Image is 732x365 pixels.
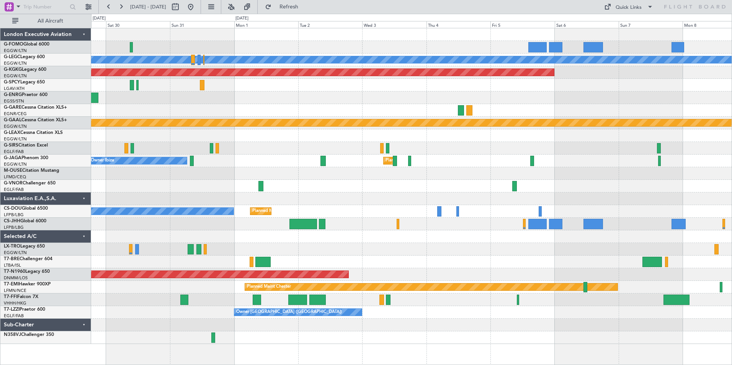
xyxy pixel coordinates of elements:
span: All Aircraft [20,18,81,24]
div: [DATE] [235,15,248,22]
div: Sat 30 [106,21,170,28]
div: Owner Ibiza [91,155,114,166]
a: EGGW/LTN [4,161,27,167]
a: T7-LZZIPraetor 600 [4,307,45,312]
a: EGGW/LTN [4,124,27,129]
a: EGLF/FAB [4,313,24,319]
a: VHHH/HKG [4,300,26,306]
button: Refresh [261,1,307,13]
button: All Aircraft [8,15,83,27]
a: M-OUSECitation Mustang [4,168,59,173]
a: LX-TROLegacy 650 [4,244,45,249]
a: G-LEGCLegacy 600 [4,55,45,59]
span: LX-TRO [4,244,20,249]
span: Refresh [273,4,305,10]
a: G-SIRSCitation Excel [4,143,48,148]
a: EGSS/STN [4,98,24,104]
div: Tue 2 [298,21,362,28]
a: EGGW/LTN [4,60,27,66]
a: LFPB/LBG [4,212,24,218]
a: LFPB/LBG [4,225,24,230]
span: T7-FFI [4,295,17,299]
span: T7-LZZI [4,307,20,312]
span: G-LEGC [4,55,20,59]
a: EGLF/FAB [4,187,24,192]
div: Thu 4 [426,21,490,28]
div: Planned Maint [GEOGRAPHIC_DATA] ([GEOGRAPHIC_DATA]) [252,205,373,217]
a: EGNR/CEG [4,111,27,117]
a: G-VNORChallenger 650 [4,181,56,186]
a: CS-DOUGlobal 6500 [4,206,48,211]
a: G-FOMOGlobal 6000 [4,42,49,47]
a: LFMD/CEQ [4,174,26,180]
div: Sun 7 [619,21,683,28]
span: G-GARE [4,105,21,110]
span: M-OUSE [4,168,22,173]
a: LGAV/ATH [4,86,25,91]
span: T7-EMI [4,282,19,287]
a: G-KGKGLegacy 600 [4,67,46,72]
div: Owner [GEOGRAPHIC_DATA] ([GEOGRAPHIC_DATA]) [236,306,342,318]
a: T7-FFIFalcon 7X [4,295,38,299]
div: Planned Maint Chester [247,281,291,293]
a: LFMN/NCE [4,288,26,293]
div: Quick Links [616,4,642,11]
div: Mon 1 [234,21,298,28]
a: G-JAGAPhenom 300 [4,156,48,160]
a: EGGW/LTN [4,136,27,142]
a: T7-BREChallenger 604 [4,257,52,261]
a: G-GARECessna Citation XLS+ [4,105,67,110]
span: G-SPCY [4,80,20,85]
span: T7-N1960 [4,269,25,274]
a: DNMM/LOS [4,275,28,281]
a: G-GAALCessna Citation XLS+ [4,118,67,122]
a: G-SPCYLegacy 650 [4,80,45,85]
div: Fri 5 [490,21,554,28]
span: G-FOMO [4,42,23,47]
a: G-LEAXCessna Citation XLS [4,130,63,135]
a: EGGW/LTN [4,73,27,79]
span: T7-BRE [4,257,20,261]
a: EGLF/FAB [4,149,24,155]
a: EGGW/LTN [4,48,27,54]
a: N358VJChallenger 350 [4,332,54,337]
div: Planned Maint [GEOGRAPHIC_DATA] ([GEOGRAPHIC_DATA]) [386,155,506,166]
a: LTBA/ISL [4,262,21,268]
div: Wed 3 [362,21,426,28]
span: G-VNOR [4,181,23,186]
a: T7-N1960Legacy 650 [4,269,50,274]
button: Quick Links [600,1,657,13]
span: CS-JHH [4,219,20,223]
span: N358VJ [4,332,21,337]
div: Sun 31 [170,21,234,28]
a: CS-JHHGlobal 6000 [4,219,46,223]
span: G-KGKG [4,67,22,72]
span: G-SIRS [4,143,18,148]
span: G-LEAX [4,130,20,135]
div: [DATE] [93,15,106,22]
a: G-ENRGPraetor 600 [4,93,47,97]
input: Trip Number [23,1,67,13]
span: CS-DOU [4,206,22,211]
span: G-GAAL [4,118,21,122]
span: G-JAGA [4,156,21,160]
div: Sat 6 [555,21,619,28]
span: G-ENRG [4,93,22,97]
a: T7-EMIHawker 900XP [4,282,51,287]
a: EGGW/LTN [4,250,27,256]
span: [DATE] - [DATE] [130,3,166,10]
